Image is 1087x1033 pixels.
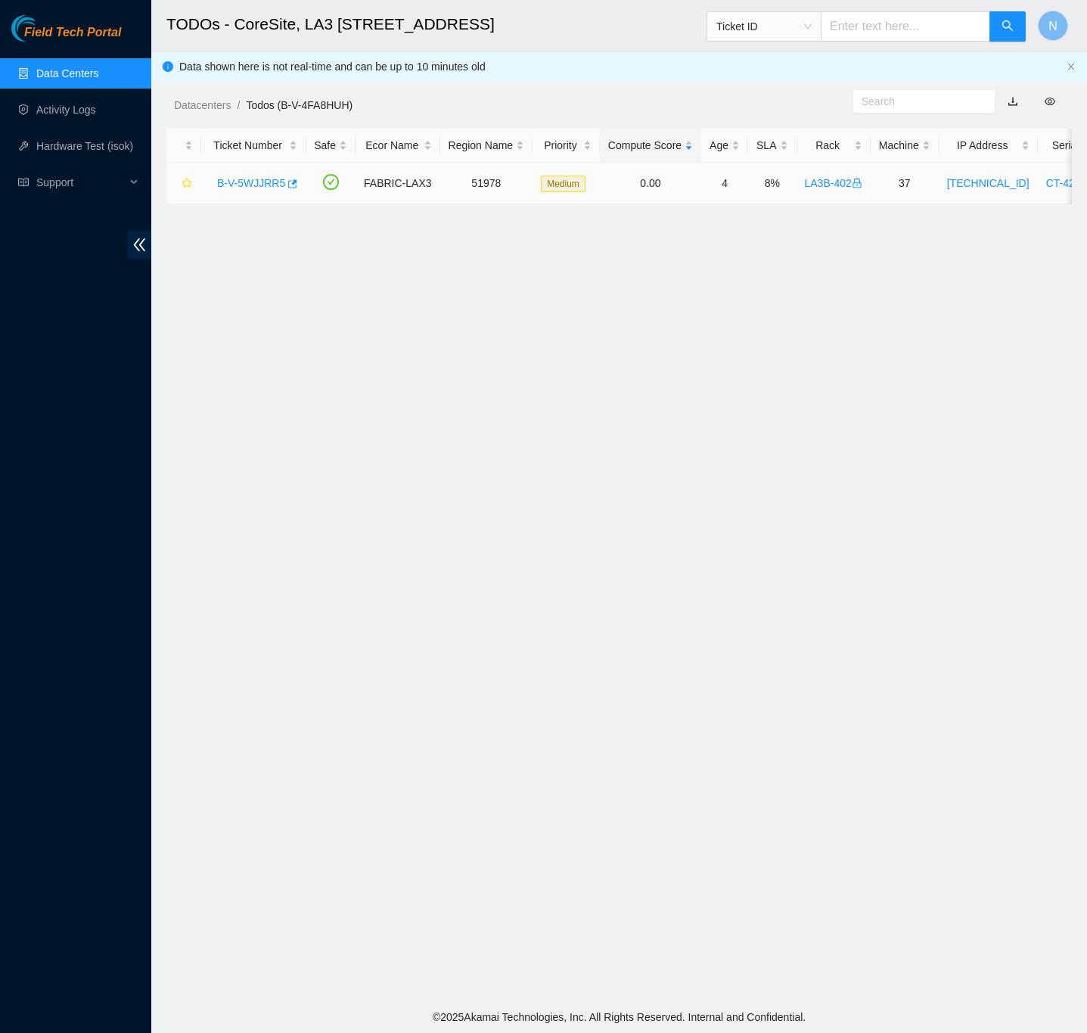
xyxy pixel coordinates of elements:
span: close [1067,62,1076,71]
span: Support [36,167,126,198]
span: / [237,99,240,111]
input: Enter text here... [821,11,990,42]
span: lock [852,178,862,188]
button: search [989,11,1026,42]
span: check-circle [323,174,339,190]
a: LA3B-402lock [805,177,862,189]
a: [TECHNICAL_ID] [947,177,1030,189]
td: 51978 [440,163,533,204]
a: Akamai TechnologiesField Tech Portal [11,27,121,47]
a: download [1008,95,1018,107]
a: B-V-5WJJRR5 [217,177,285,189]
span: double-left [128,231,151,259]
a: Datacenters [174,99,231,111]
span: star [182,178,192,190]
a: Data Centers [36,67,98,79]
td: 8% [748,163,796,204]
input: Search [862,93,974,110]
a: Hardware Test (isok) [36,140,133,152]
img: Akamai Technologies [11,15,76,42]
span: read [18,177,29,188]
td: 37 [871,163,939,204]
span: Field Tech Portal [24,26,121,40]
a: Activity Logs [36,104,96,116]
span: eye [1045,96,1055,107]
span: search [1002,20,1014,34]
td: 0.00 [600,163,701,204]
button: star [175,171,193,195]
span: N [1048,17,1057,36]
footer: © 2025 Akamai Technologies, Inc. All Rights Reserved. Internal and Confidential. [151,1001,1087,1033]
a: Todos (B-V-4FA8HUH) [246,99,352,111]
button: download [996,89,1030,114]
button: close [1067,62,1076,72]
td: FABRIC-LAX3 [356,163,439,204]
span: Ticket ID [716,15,812,38]
td: 4 [701,163,748,204]
button: N [1038,11,1068,41]
span: Medium [541,176,585,192]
